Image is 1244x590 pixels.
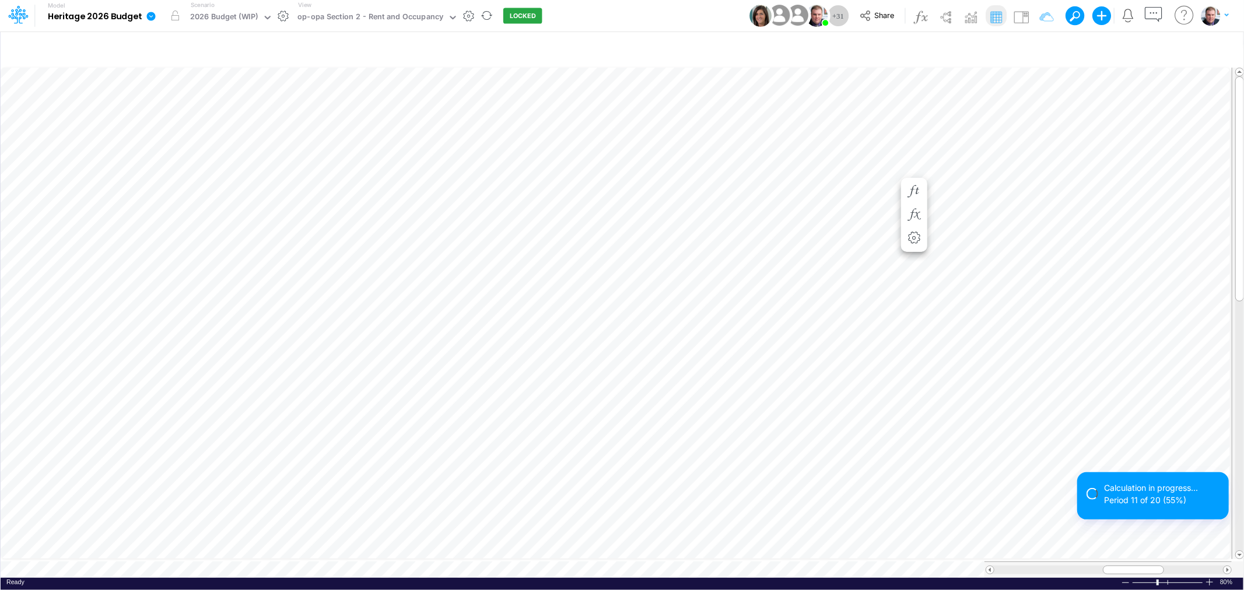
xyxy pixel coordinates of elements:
img: User Image Icon [784,2,811,29]
div: op-opa Section 2 - Rent and Occupancy [297,11,443,24]
img: User Image Icon [805,5,828,27]
input: Type a title here [10,37,990,61]
span: Share [874,10,894,19]
img: User Image Icon [749,5,772,27]
button: Share [854,7,902,25]
img: User Image Icon [766,2,793,29]
div: Zoom [1132,578,1205,587]
div: Zoom level [1220,578,1238,587]
div: Zoom Out [1121,578,1130,587]
div: Zoom [1157,580,1159,585]
div: In Ready mode [6,578,24,587]
span: + 31 [832,12,844,20]
div: 2026 Budget (WIP) [190,11,258,24]
label: Model [48,2,65,9]
label: Scenario [191,1,215,9]
b: Heritage 2026 Budget [48,12,142,22]
label: View [298,1,311,9]
div: Calculation in progress... Period 11 of 20 (55%) [1104,482,1220,506]
span: Ready [6,578,24,585]
a: Notifications [1122,9,1135,22]
span: 80% [1220,578,1238,587]
div: Zoom In [1205,578,1214,587]
button: LOCKED [503,8,542,24]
